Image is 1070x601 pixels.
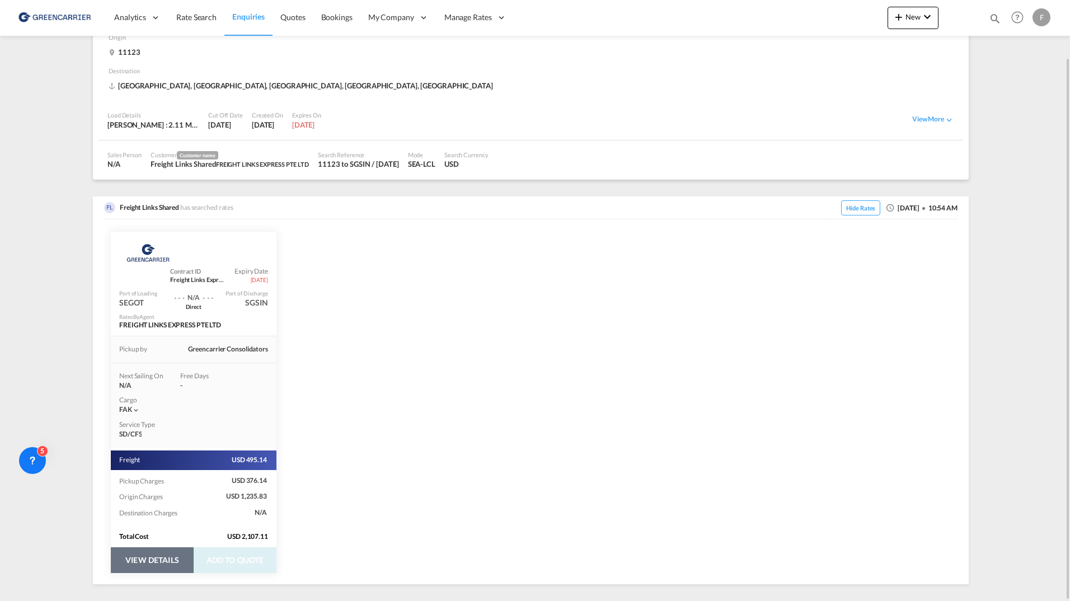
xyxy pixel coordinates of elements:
span: USD 2,107.11 [227,532,276,542]
span: Enquiries [232,12,265,21]
span: FAK [119,405,132,414]
div: Search Reference [318,151,399,159]
div: icon-magnify [989,12,1001,29]
span: Quotes [280,12,305,22]
span: New [892,12,934,21]
div: Free Days [180,372,225,381]
div: N/A [107,159,142,169]
div: 7 Oct 2025 [208,120,243,130]
div: SEA-LCL [408,159,435,169]
div: Freight Links Shared [151,159,309,169]
span: USD 495.14 [232,456,268,465]
md-icon: icon-checkbox-blank-circle [922,206,926,210]
md-icon: icon-plus 400-fg [892,10,905,24]
div: F [1033,8,1050,26]
div: Origin [109,33,959,47]
span: Freight [119,456,141,465]
span: has searched rates [180,203,236,212]
span: Expiry Date [234,267,268,276]
div: 11123 [109,47,143,57]
span: Help [1008,8,1027,27]
md-icon: icon-chevron-down [921,10,934,24]
span: NA [255,508,268,518]
img: o9W6s87WAAAAAASUVORK5CYII= [104,202,115,213]
div: Transit Time Not Available [185,287,203,303]
span: USD 376.14 [232,476,268,486]
div: Sales Person [107,151,142,159]
span: SD/CFS [119,430,142,439]
div: 7 Oct 2025 [252,120,283,130]
span: USD 1,235.83 [226,492,268,501]
div: SEGOT [119,297,144,308]
div: Expires On [292,111,321,119]
div: Total Cost [119,532,210,542]
div: - [180,381,225,391]
div: View Moreicon-chevron-down [912,115,954,125]
div: Next Sailing On [119,372,163,381]
span: Analytics [114,12,146,23]
span: Origin Charges [119,492,164,501]
div: . . . [174,287,185,303]
div: Service Type [119,420,164,430]
span: FREIGHT LINKS EXPRESS PTE LTD [216,161,309,168]
button: VIEW DETAILS [111,547,194,573]
div: Greencarrier Consolidators [188,345,268,354]
div: USD [444,159,489,169]
img: Greencarrier Consolidator [123,239,173,267]
md-icon: icon-chevron-down [132,406,140,414]
img: 8cf206808afe11efa76fcd1e3d746489.png [17,5,92,30]
div: 5 Jan 2026 [292,120,321,130]
span: Customer name [177,151,218,159]
button: ADD TO QUOTE [194,547,276,573]
md-icon: icon-chevron-down [944,115,954,125]
div: Search Currency [444,151,489,159]
span: Hide Rates [841,200,880,215]
span: Bookings [321,12,353,22]
div: Cut Off Date [208,111,243,119]
span: Freight Links Express Pte Ltd [170,275,226,284]
div: . . . [203,287,214,303]
div: via Port Direct [168,303,219,310]
span: Pickup Charges [119,477,165,485]
span: [GEOGRAPHIC_DATA], [GEOGRAPHIC_DATA], [GEOGRAPHIC_DATA], [GEOGRAPHIC_DATA], [GEOGRAPHIC_DATA] [109,81,496,91]
span: Destination Charges [119,509,179,517]
span: Contract / Rate Agreement / Tariff / Spot Pricing Reference Number [170,267,226,275]
div: SGSIN [245,297,268,308]
div: [DATE] 10:54 AM [836,202,958,214]
div: Freight Links Express Pte Ltd [170,267,234,284]
md-icon: icon-clock [886,203,895,212]
div: Help [1008,8,1033,28]
span: [DATE] [251,276,268,284]
span: Manage Rates [444,12,492,23]
div: FREIGHT LINKS EXPRESS PTE LTD [119,321,231,330]
span: Agent [139,313,154,320]
span: Freight Links Shared [120,203,179,212]
div: Port of Discharge [226,289,268,297]
button: icon-plus 400-fgNewicon-chevron-down [888,7,938,29]
div: Cargo [119,396,268,405]
div: Mode [408,151,435,159]
div: Port of Loading [119,289,157,297]
span: My Company [368,12,414,23]
div: Load Details [107,111,199,119]
div: [PERSON_NAME] : 2.11 MT | Volumetric Wt : 21.53 CBM | Chargeable Wt : 21.53 W/M [107,120,199,130]
span: Rate Search [176,12,217,22]
md-icon: icon-magnify [989,12,1001,25]
div: Destination [109,67,959,81]
div: N/A [119,381,163,391]
div: 11123 to SGSIN / 7 Oct 2025 [318,159,399,169]
div: Pickup by [119,345,147,354]
div: Rates By [119,313,154,321]
div: Customer [151,151,309,159]
div: Created On [252,111,283,119]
